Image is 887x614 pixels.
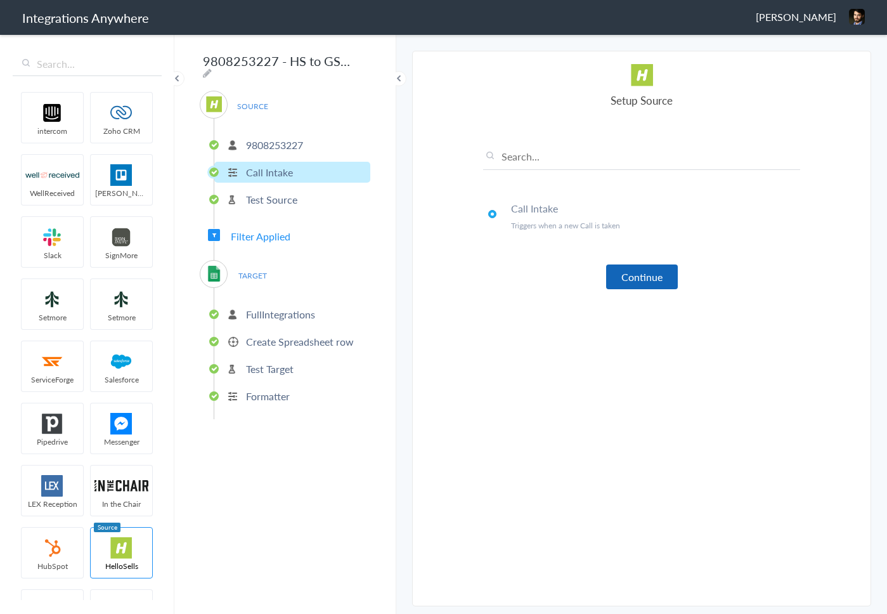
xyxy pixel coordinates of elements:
[94,226,148,248] img: signmore-logo.png
[22,374,83,385] span: ServiceForge
[94,289,148,310] img: setmoreNew.jpg
[231,229,290,244] span: Filter Applied
[91,188,152,199] span: [PERSON_NAME]
[94,102,148,124] img: zoho-logo.svg
[22,250,83,261] span: Slack
[511,201,800,216] h4: Call Intake
[94,164,148,186] img: trello.png
[91,126,152,136] span: Zoho CRM
[756,10,836,24] span: [PERSON_NAME]
[91,312,152,323] span: Setmore
[246,334,354,349] p: Create Spreadsheet row
[94,537,148,559] img: hs-app-logo.svg
[206,96,222,112] img: hs-app-logo.svg
[228,98,276,115] span: SOURCE
[246,165,293,180] p: Call Intake
[483,149,800,170] input: Search...
[22,499,83,509] span: LEX Reception
[25,164,79,186] img: wr-logo.svg
[246,307,315,322] p: FullIntegrations
[25,537,79,559] img: hubspot-logo.svg
[606,265,678,289] button: Continue
[246,138,303,152] p: 9808253227
[91,436,152,447] span: Messenger
[22,312,83,323] span: Setmore
[22,9,149,27] h1: Integrations Anywhere
[13,52,162,76] input: Search...
[91,374,152,385] span: Salesforce
[25,351,79,372] img: serviceforge-icon.png
[25,102,79,124] img: intercom-logo.svg
[849,9,865,25] img: img-0209.jpg
[25,289,79,310] img: setmoreNew.jpg
[94,475,148,497] img: inch-logo.svg
[246,192,297,207] p: Test Source
[94,413,148,434] img: FBM.png
[25,475,79,497] img: lex-app-logo.svg
[631,64,653,86] img: hs-app-logo.svg
[91,561,152,572] span: HelloSells
[22,188,83,199] span: WellReceived
[25,413,79,434] img: pipedrive.png
[22,436,83,447] span: Pipedrive
[22,126,83,136] span: intercom
[206,266,222,282] img: GoogleSheetLogo.png
[483,93,800,108] h4: Setup Source
[246,389,290,403] p: Formatter
[511,220,800,231] p: Triggers when a new Call is taken
[91,499,152,509] span: In the Chair
[22,561,83,572] span: HubSpot
[246,362,294,376] p: Test Target
[228,267,276,284] span: TARGET
[94,351,148,372] img: salesforce-logo.svg
[25,226,79,248] img: slack-logo.svg
[91,250,152,261] span: SignMore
